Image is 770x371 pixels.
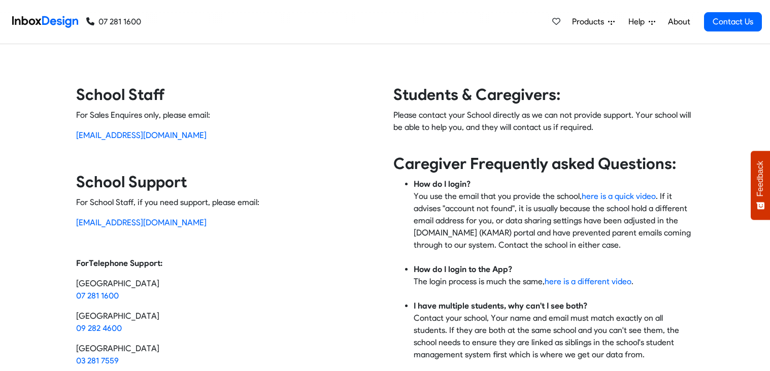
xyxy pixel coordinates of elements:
strong: For [76,258,89,268]
li: You use the email that you provide the school, . If it advises "account not found", it is usually... [414,178,694,263]
li: The login process is much the same, . [414,263,694,300]
p: Please contact your School directly as we can not provide support. Your school will be able to he... [393,109,694,146]
a: 07 281 1600 [76,291,119,300]
p: [GEOGRAPHIC_DATA] [76,310,377,334]
a: 07 281 1600 [86,16,141,28]
a: Contact Us [704,12,762,31]
p: [GEOGRAPHIC_DATA] [76,278,377,302]
a: Help [624,12,659,32]
p: For Sales Enquires only, please email: [76,109,377,121]
a: Products [568,12,619,32]
a: [EMAIL_ADDRESS][DOMAIN_NAME] [76,218,207,227]
strong: Caregiver Frequently asked Questions: [393,154,676,173]
a: About [665,12,693,32]
strong: I have multiple students, why can't I see both? [414,301,587,311]
strong: How do I login? [414,179,471,189]
a: here is a different video [545,277,631,286]
a: here is a quick video [582,191,656,201]
strong: School Staff [76,85,165,104]
span: Products [572,16,608,28]
p: For School Staff, if you need support, please email: [76,196,377,209]
span: Help [628,16,649,28]
span: Feedback [756,161,765,196]
p: [GEOGRAPHIC_DATA] [76,343,377,367]
a: [EMAIL_ADDRESS][DOMAIN_NAME] [76,130,207,140]
a: 03 281 7559 [76,356,119,365]
strong: Students & Caregivers: [393,85,560,104]
a: 09 282 4600 [76,323,122,333]
button: Feedback - Show survey [751,151,770,220]
strong: How do I login to the App? [414,264,512,274]
strong: School Support [76,173,187,191]
strong: Telephone Support: [89,258,162,268]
